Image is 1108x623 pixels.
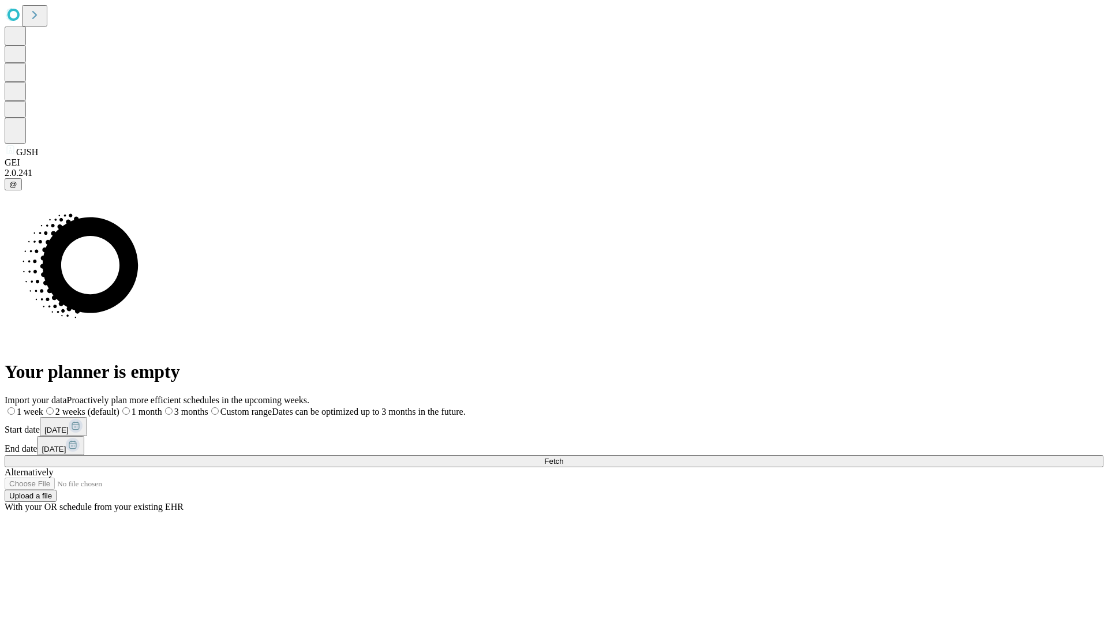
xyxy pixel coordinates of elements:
button: Fetch [5,455,1103,467]
span: Import your data [5,395,67,405]
span: 2 weeks (default) [55,407,119,416]
div: 2.0.241 [5,168,1103,178]
input: 1 week [8,407,15,415]
span: [DATE] [44,426,69,434]
div: Start date [5,417,1103,436]
h1: Your planner is empty [5,361,1103,382]
input: 3 months [165,407,173,415]
span: GJSH [16,147,38,157]
span: Proactively plan more efficient schedules in the upcoming weeks. [67,395,309,405]
div: GEI [5,157,1103,168]
button: @ [5,178,22,190]
input: Custom rangeDates can be optimized up to 3 months in the future. [211,407,219,415]
span: With your OR schedule from your existing EHR [5,502,184,512]
span: Fetch [544,457,563,466]
button: Upload a file [5,490,57,502]
span: @ [9,180,17,189]
span: 1 month [132,407,162,416]
span: [DATE] [42,445,66,453]
input: 1 month [122,407,130,415]
button: [DATE] [37,436,84,455]
span: 1 week [17,407,43,416]
button: [DATE] [40,417,87,436]
span: 3 months [174,407,208,416]
span: Alternatively [5,467,53,477]
div: End date [5,436,1103,455]
span: Custom range [220,407,272,416]
span: Dates can be optimized up to 3 months in the future. [272,407,465,416]
input: 2 weeks (default) [46,407,54,415]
